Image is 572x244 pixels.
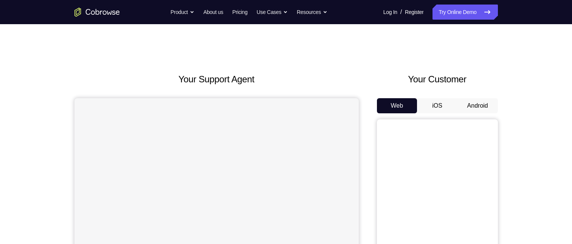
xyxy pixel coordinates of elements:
a: About us [203,5,223,20]
a: Pricing [232,5,247,20]
a: Log In [383,5,397,20]
button: iOS [417,98,457,113]
button: Web [377,98,417,113]
a: Go to the home page [74,8,120,17]
span: / [400,8,402,17]
a: Register [405,5,423,20]
h2: Your Customer [377,73,498,86]
button: Product [171,5,194,20]
h2: Your Support Agent [74,73,359,86]
button: Android [457,98,498,113]
button: Resources [297,5,327,20]
button: Use Cases [257,5,288,20]
a: Try Online Demo [432,5,498,20]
